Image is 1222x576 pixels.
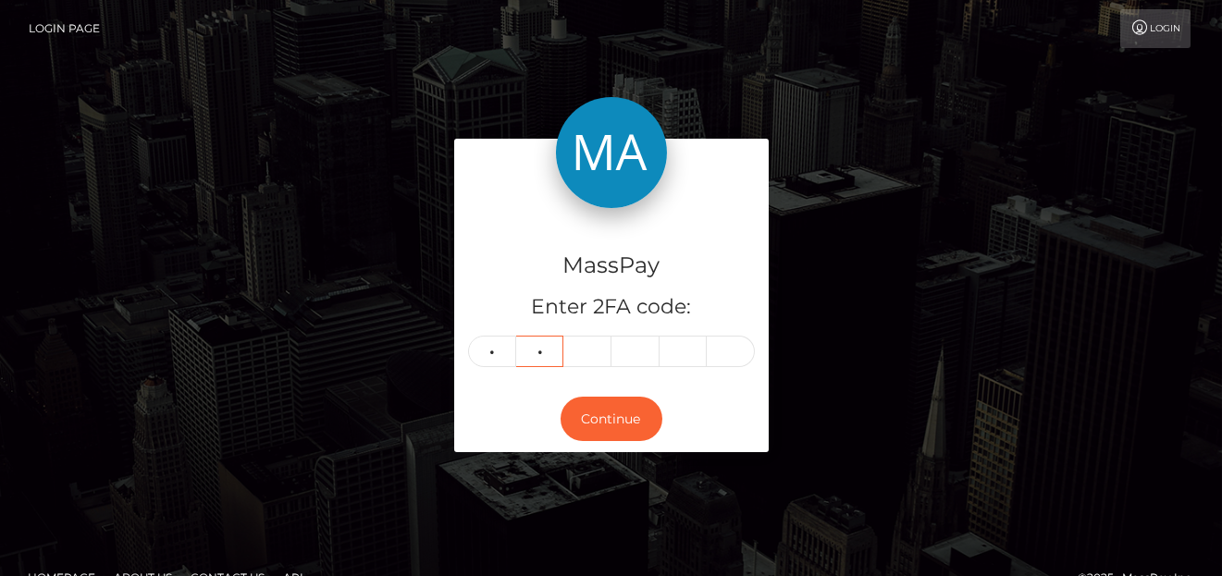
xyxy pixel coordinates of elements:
h5: Enter 2FA code: [468,293,755,322]
img: MassPay [556,97,667,208]
a: Login [1120,9,1191,48]
a: Login Page [29,9,100,48]
h4: MassPay [468,250,755,282]
button: Continue [561,397,662,442]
